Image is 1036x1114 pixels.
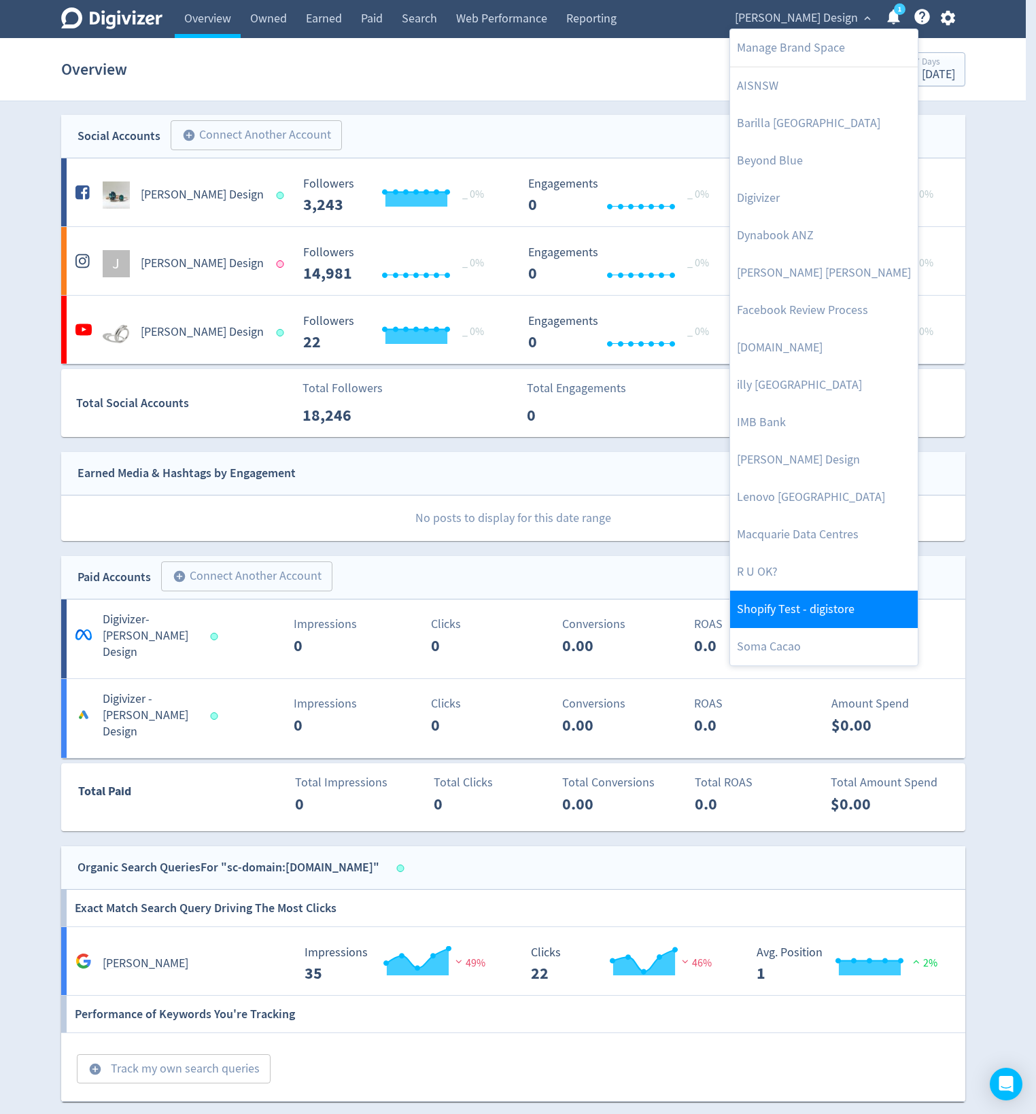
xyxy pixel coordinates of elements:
[730,254,918,292] a: [PERSON_NAME] [PERSON_NAME]
[730,105,918,142] a: Barilla [GEOGRAPHIC_DATA]
[730,553,918,591] a: R U OK?
[730,366,918,404] a: illy [GEOGRAPHIC_DATA]
[730,404,918,441] a: IMB Bank
[730,179,918,217] a: Digivizer
[730,329,918,366] a: [DOMAIN_NAME]
[730,478,918,516] a: Lenovo [GEOGRAPHIC_DATA]
[730,29,918,67] a: Manage Brand Space
[730,292,918,329] a: Facebook Review Process
[990,1068,1022,1100] div: Open Intercom Messenger
[730,516,918,553] a: Macquarie Data Centres
[730,441,918,478] a: [PERSON_NAME] Design
[730,628,918,665] a: Soma Cacao
[730,142,918,179] a: Beyond Blue
[730,217,918,254] a: Dynabook ANZ
[730,67,918,105] a: AISNSW
[730,591,918,628] a: Shopify Test - digistore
